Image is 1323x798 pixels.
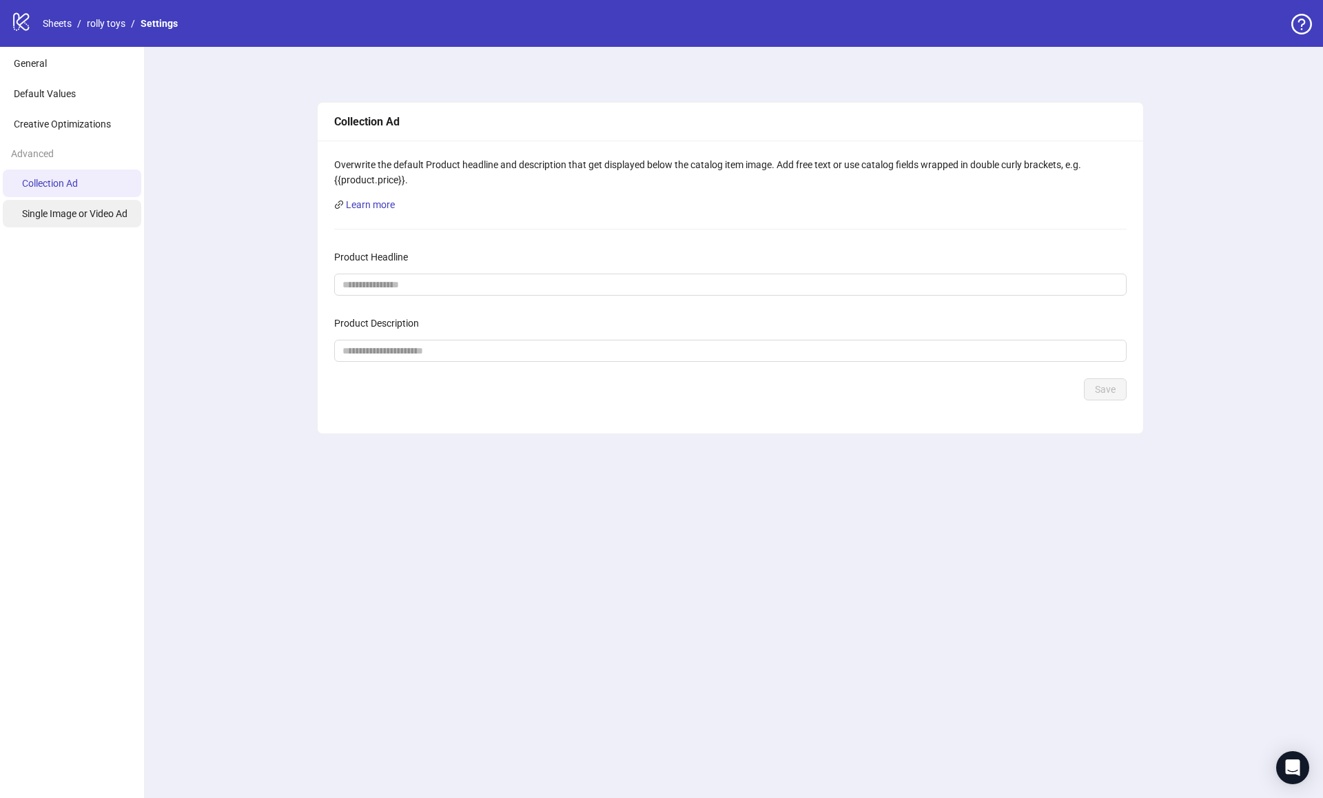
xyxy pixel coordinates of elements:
[84,16,128,31] a: rolly toys
[334,113,1127,130] div: Collection Ad
[14,119,111,130] span: Creative Optimizations
[1084,378,1127,400] button: Save
[138,16,181,31] a: Settings
[342,343,1107,358] input: Product Description
[14,58,47,69] span: General
[22,178,78,189] span: Collection Ad
[1276,751,1309,784] div: Open Intercom Messenger
[334,200,344,209] span: link
[334,246,417,268] label: Product Headline
[22,208,127,219] span: Single Image or Video Ad
[131,16,135,31] li: /
[346,199,395,210] a: Learn more
[342,277,1107,292] input: Product Headline
[14,88,76,99] span: Default Values
[77,16,81,31] li: /
[334,312,428,334] label: Product Description
[334,157,1127,187] div: Overwrite the default Product headline and description that get displayed below the catalog item ...
[40,16,74,31] a: Sheets
[1291,14,1312,34] span: question-circle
